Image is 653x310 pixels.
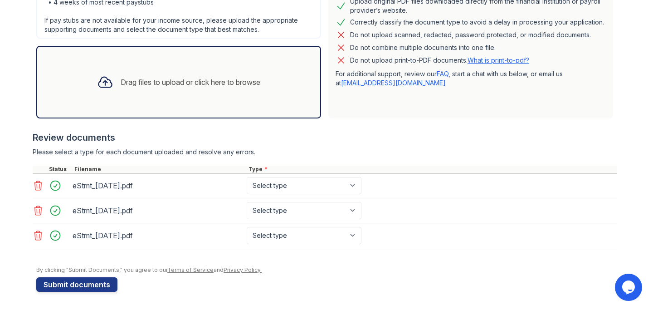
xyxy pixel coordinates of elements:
div: Drag files to upload or click here to browse [121,77,260,88]
iframe: chat widget [615,274,644,301]
div: Filename [73,166,247,173]
div: Please select a type for each document uploaded and resolve any errors. [33,148,617,157]
div: eStmt_[DATE].pdf [73,178,243,193]
div: By clicking "Submit Documents," you agree to our and [36,266,617,274]
a: FAQ [437,70,448,78]
div: Type [247,166,617,173]
p: For additional support, review our , start a chat with us below, or email us at [336,69,606,88]
div: Correctly classify the document type to avoid a delay in processing your application. [350,17,604,28]
div: Do not upload scanned, redacted, password protected, or modified documents. [350,30,591,40]
button: Submit documents [36,277,117,292]
div: eStmt_[DATE].pdf [73,228,243,243]
a: What is print-to-pdf? [468,56,529,64]
div: Do not combine multiple documents into one file. [350,42,496,53]
a: Terms of Service [167,266,214,273]
div: eStmt_[DATE].pdf [73,203,243,218]
div: Status [47,166,73,173]
a: [EMAIL_ADDRESS][DOMAIN_NAME] [341,79,446,87]
a: Privacy Policy. [224,266,262,273]
p: Do not upload print-to-PDF documents. [350,56,529,65]
div: Review documents [33,131,617,144]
